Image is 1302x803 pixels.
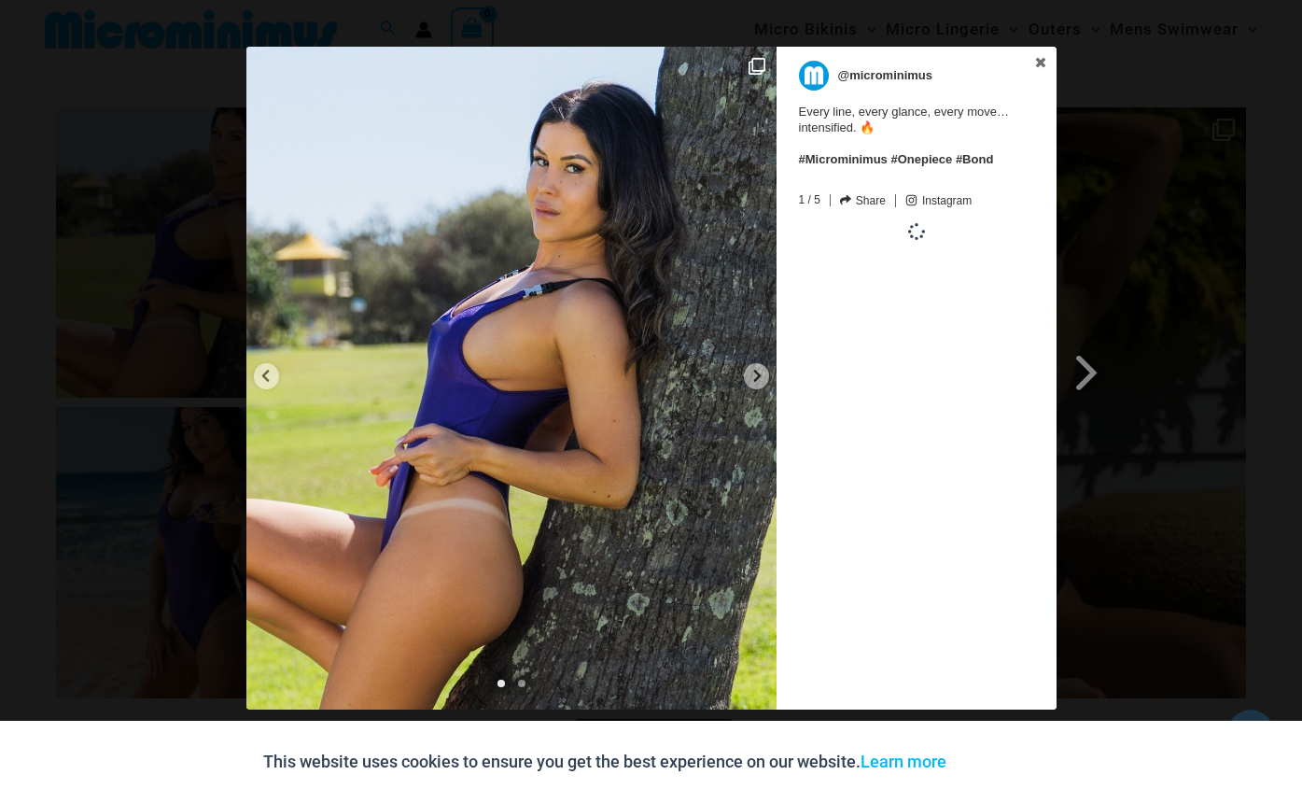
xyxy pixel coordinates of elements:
a: Share [840,194,886,207]
img: Every line, every glance, every move… intensified. 🔥 <br> <br> #Microminimus #Onepiece #Bond [246,47,777,710]
a: #Onepiece [890,152,952,166]
img: microminimus.jpg [799,61,829,91]
a: @microminimus [799,61,1022,91]
a: Learn more [861,752,946,771]
p: This website uses cookies to ensure you get the best experience on our website. [263,748,946,776]
span: 1 / 5 [799,190,820,206]
a: #Bond [956,152,993,166]
button: Accept [960,740,1040,784]
span: Every line, every glance, every move… intensified. 🔥 [799,95,1022,168]
a: #Microminimus [799,152,888,166]
a: Instagram [905,194,972,208]
p: @microminimus [838,61,933,91]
